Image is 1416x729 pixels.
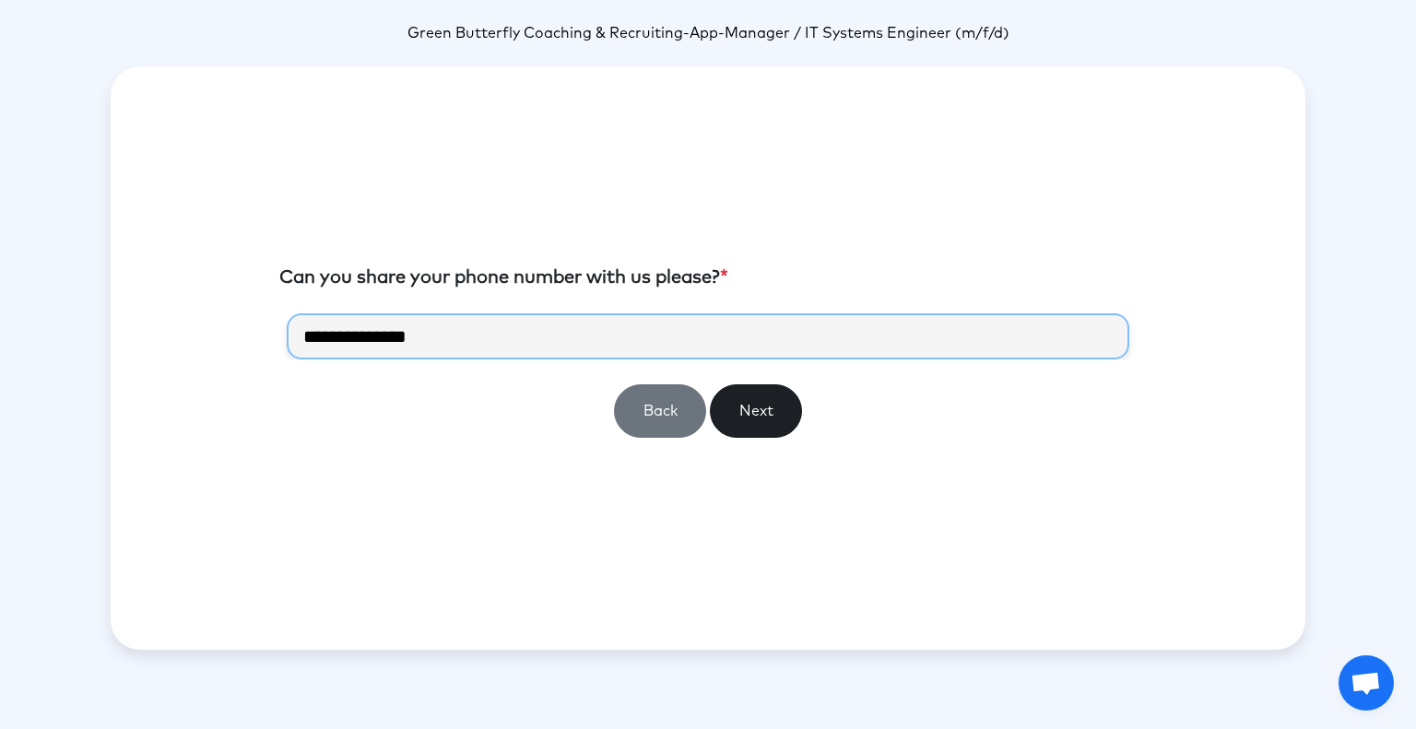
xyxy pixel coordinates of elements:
div: Open chat [1339,655,1394,711]
label: Can you share your phone number with us please? [279,264,728,291]
span: Green Butterfly Coaching & Recruiting [407,26,683,41]
span: App-Manager / IT Systems Engineer (m/f/d) [690,26,1009,41]
button: Next [710,384,802,438]
p: - [111,22,1305,44]
button: Back [614,384,706,438]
